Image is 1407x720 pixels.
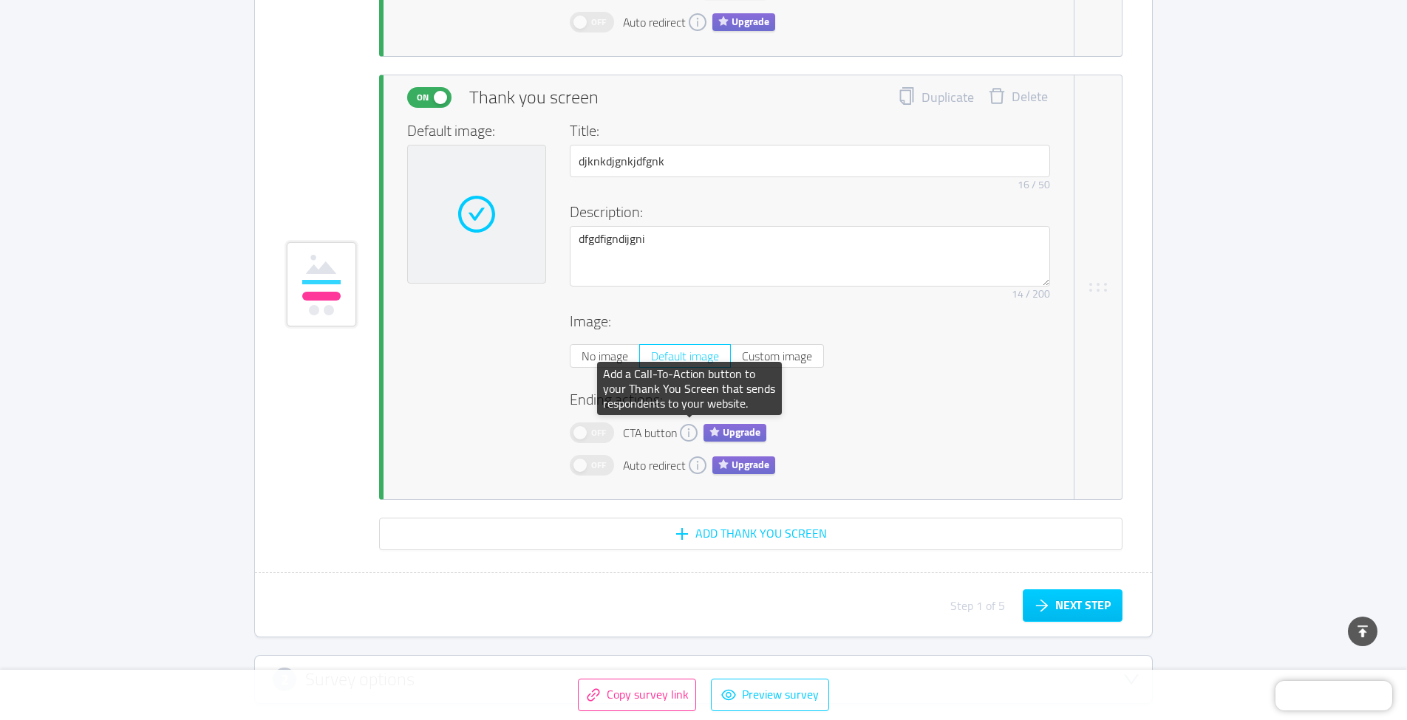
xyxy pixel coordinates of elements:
[709,427,720,439] i: icon: star
[950,597,1005,614] div: Step 1 of 5
[1018,177,1050,193] div: 16 / 50
[582,345,628,367] span: No image
[578,679,696,711] button: icon: linkCopy survey link
[588,423,609,442] span: Off
[898,87,974,108] button: icon: copyDuplicate
[689,456,706,474] i: icon: info-circle
[977,87,1059,108] button: icon: deleteDelete
[570,201,1041,223] h4: Description:
[623,13,686,31] span: Auto redirect
[623,456,686,474] span: Auto redirect
[1023,589,1122,622] button: icon: arrow-rightNext step
[407,120,570,142] h4: Default image:
[712,13,775,31] span: Upgrade
[570,310,1050,332] h4: Image:
[703,424,766,442] span: Upgrade
[1275,681,1392,710] iframe: Chatra live chat
[379,518,1122,550] button: icon: plusAdd Thank You screen
[570,388,1050,411] h4: Ending actions:
[412,88,433,107] span: On
[588,13,609,32] span: Off
[588,456,609,475] span: Off
[711,679,829,711] button: icon: eyePreview survey
[458,196,495,233] i: icon: check-circle
[718,16,729,28] i: icon: star
[742,345,812,367] span: Custom image
[712,456,775,474] span: Upgrade
[680,424,698,442] i: icon: info-circle
[689,13,706,31] i: icon: info-circle
[651,345,719,367] span: Default image
[718,459,729,471] i: icon: star
[623,424,677,442] span: CTA button
[469,84,599,111] span: Thank you screen
[1012,287,1050,302] div: 14 / 200
[570,120,1041,142] h4: Title:
[570,145,1050,177] input: Thank you!
[597,362,782,415] div: Add a Call-To-Action button to your Thank You Screen that sends respondents to your website.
